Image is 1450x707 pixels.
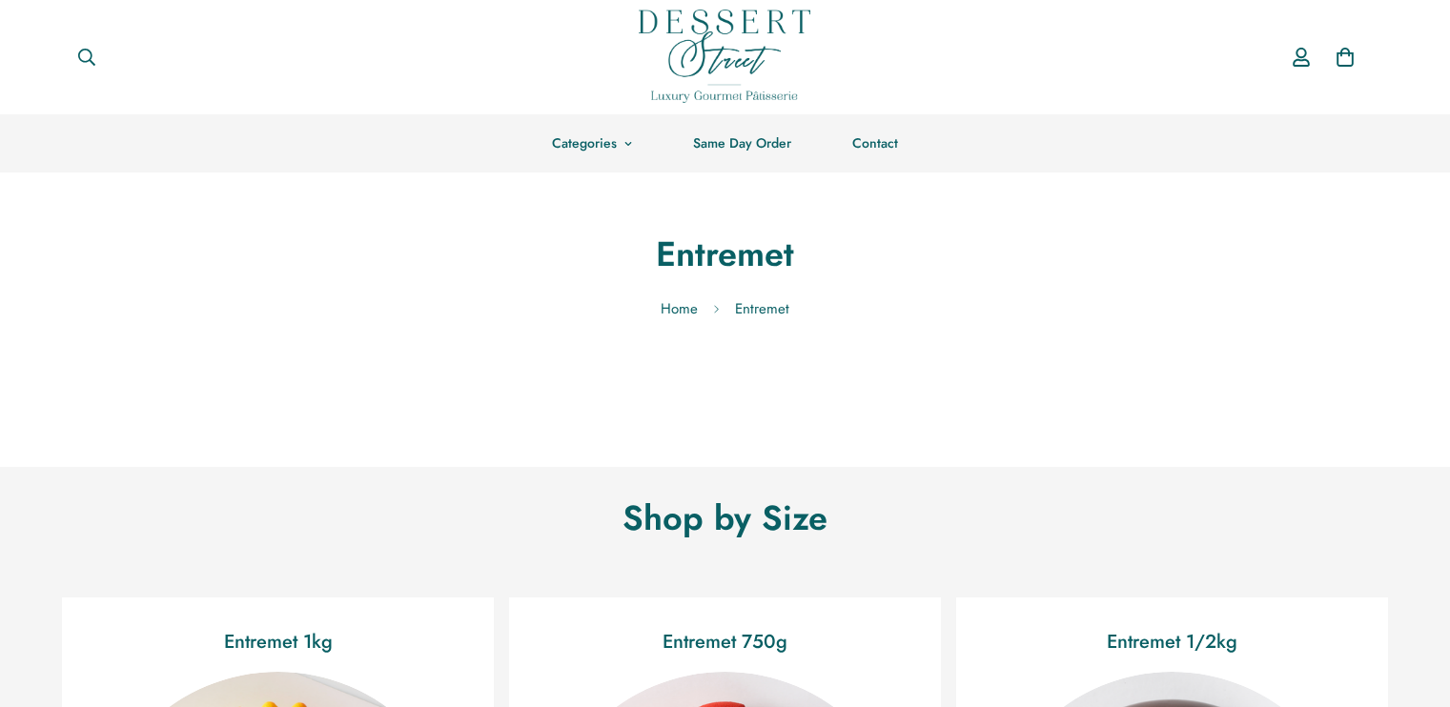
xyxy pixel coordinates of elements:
[521,114,663,172] a: Categories
[663,628,787,656] a: Entremet 750g
[1323,35,1367,79] a: 0
[1279,30,1323,85] a: Account
[646,284,712,334] a: Home
[822,114,929,172] a: Contact
[1107,628,1237,656] a: Entremet 1/2kg
[224,628,333,656] a: Entremet 1kg
[663,114,822,172] a: Same Day Order
[639,10,810,103] img: Dessert Street
[62,495,1388,540] h2: Shop by Size
[144,231,1307,276] h1: Entremet
[62,36,112,78] button: Search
